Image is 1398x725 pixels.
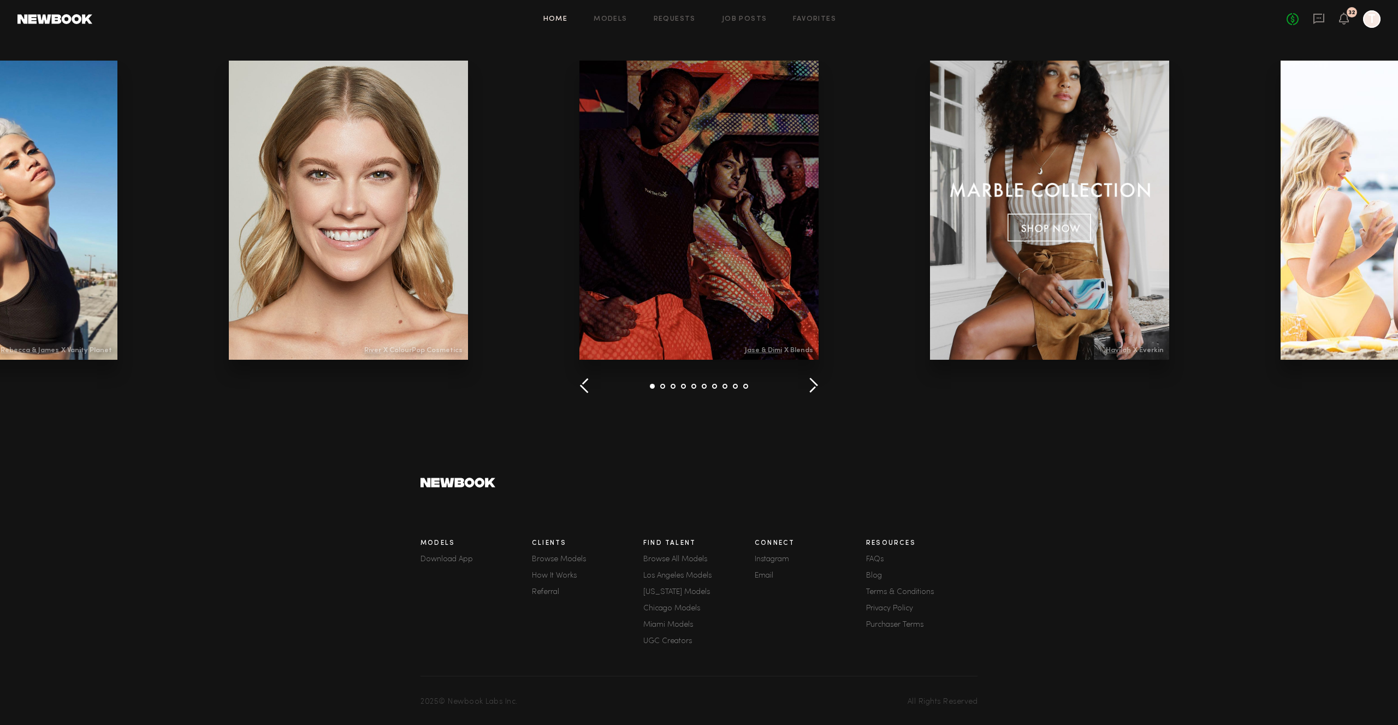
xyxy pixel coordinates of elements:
a: Terms & Conditions [866,589,978,596]
h3: Clients [532,540,643,547]
a: Referral [532,589,643,596]
a: Email [755,572,866,580]
h3: Find Talent [643,540,755,547]
a: How It Works [532,572,643,580]
a: Instagram [755,556,866,563]
a: Requests [654,16,696,23]
a: Models [594,16,627,23]
h3: Models [420,540,532,547]
a: Favorites [793,16,836,23]
a: Download App [420,556,532,563]
a: Browse Models [532,556,643,563]
a: Los Angeles Models [643,572,755,580]
a: Miami Models [643,621,755,629]
a: Browse All Models [643,556,755,563]
a: Job Posts [722,16,767,23]
h3: Connect [755,540,866,547]
h3: Resources [866,540,978,547]
a: Purchaser Terms [866,621,978,629]
a: FAQs [866,556,978,563]
div: 32 [1348,10,1355,16]
a: [US_STATE] Models [643,589,755,596]
a: T [1363,10,1381,28]
span: All Rights Reserved [908,698,978,706]
a: Chicago Models [643,605,755,613]
span: 2025 © Newbook Labs Inc. [420,698,518,706]
a: UGC Creators [643,638,755,645]
a: Home [543,16,568,23]
a: Blog [866,572,978,580]
a: Privacy Policy [866,605,978,613]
